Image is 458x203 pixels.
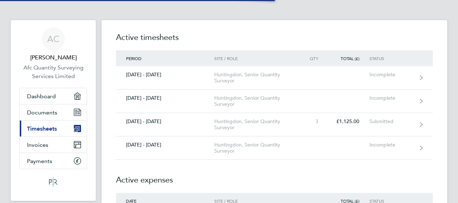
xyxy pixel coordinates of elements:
[20,104,87,120] a: Documents
[27,158,52,164] span: Payments
[126,55,142,61] span: Period
[214,72,297,84] div: Huntingdon, Senior Quantity Surveyor
[116,66,433,90] a: [DATE] - [DATE]Huntingdon, Senior Quantity SurveyorIncomplete
[27,93,56,100] span: Dashboard
[328,56,369,61] div: Total (£)
[214,95,297,107] div: Huntingdon, Senior Quantity Surveyor
[19,63,87,81] a: Afc Quantity Surveying Services Limited
[369,72,414,78] div: Incomplete
[369,118,414,125] div: Submitted
[20,137,87,153] a: Invoices
[11,20,96,201] nav: Main navigation
[27,141,48,148] span: Invoices
[297,118,328,125] div: 3
[116,160,433,193] h2: Active expenses
[20,121,87,136] a: Timesheets
[19,53,87,62] span: Andrew Campbell
[297,56,328,61] div: Qty
[369,142,414,148] div: Incomplete
[214,118,297,131] div: Huntingdon, Senior Quantity Surveyor
[214,56,297,61] div: Site / Role
[116,136,433,160] a: [DATE] - [DATE]Huntingdon, Senior Quantity SurveyorIncomplete
[214,142,297,154] div: Huntingdon, Senior Quantity Surveyor
[116,95,214,101] div: [DATE] - [DATE]
[19,27,87,62] a: AC[PERSON_NAME]
[369,95,414,101] div: Incomplete
[369,56,414,61] div: Status
[116,72,214,78] div: [DATE] - [DATE]
[328,118,369,125] div: £1,125.00
[116,118,214,125] div: [DATE] - [DATE]
[116,113,433,136] a: [DATE] - [DATE]Huntingdon, Senior Quantity Surveyor3£1,125.00Submitted
[116,90,433,113] a: [DATE] - [DATE]Huntingdon, Senior Quantity SurveyorIncomplete
[116,32,433,50] h2: Active timesheets
[19,176,87,188] a: Go to home page
[47,34,59,44] span: AC
[20,153,87,169] a: Payments
[116,142,214,148] div: [DATE] - [DATE]
[20,88,87,104] a: Dashboard
[27,125,57,132] span: Timesheets
[47,176,60,188] img: psrsolutions-logo-retina.png
[27,109,57,116] span: Documents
